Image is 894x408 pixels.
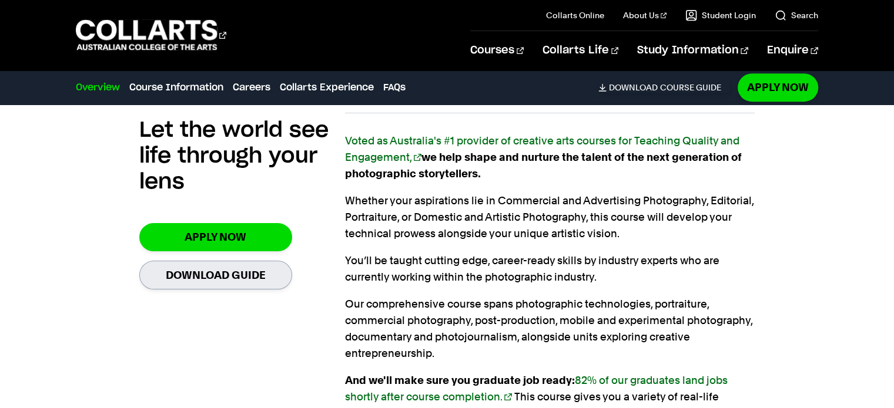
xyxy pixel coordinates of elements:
[470,31,524,70] a: Courses
[345,193,755,242] p: Whether your aspirations lie in Commercial and Advertising Photography, Editorial, Portraiture, o...
[76,18,226,52] div: Go to homepage
[139,261,292,289] a: Download Guide
[383,80,406,95] a: FAQs
[76,80,120,95] a: Overview
[546,9,604,21] a: Collarts Online
[775,9,818,21] a: Search
[139,223,292,251] a: Apply Now
[623,9,667,21] a: About Us
[345,296,755,362] p: Our comprehensive course spans photographic technologies, portraiture, commercial photography, po...
[738,73,818,101] a: Apply Now
[129,80,223,95] a: Course Information
[345,252,755,285] p: You’ll be taught cutting edge, career-ready skills by industry experts who are currently working ...
[637,31,748,70] a: Study Information
[280,80,374,95] a: Collarts Experience
[139,117,345,195] h2: Let the world see life through your lens
[598,82,731,93] a: DownloadCourse Guide
[609,82,658,93] span: Download
[345,374,728,403] a: 82% of our graduates land jobs shortly after course completion.
[345,374,728,403] strong: And we'll make sure you graduate job ready:
[233,80,270,95] a: Careers
[345,134,742,180] strong: we help shape and nurture the talent of the next generation of photographic storytellers.
[685,9,756,21] a: Student Login
[767,31,818,70] a: Enquire
[345,134,739,163] a: Voted as Australia's #1 provider of creative arts courses for Teaching Quality and Engagement,
[543,31,618,70] a: Collarts Life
